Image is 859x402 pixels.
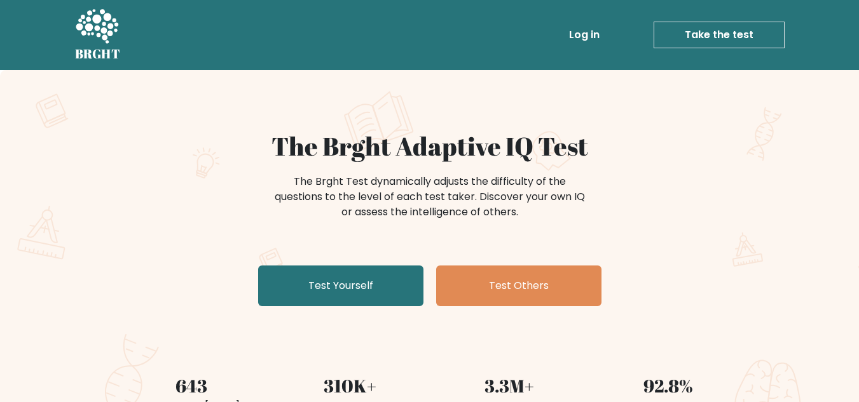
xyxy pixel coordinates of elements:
a: BRGHT [75,5,121,65]
div: 643 [120,372,263,399]
h5: BRGHT [75,46,121,62]
div: 3.3M+ [437,372,581,399]
a: Test Yourself [258,265,423,306]
a: Log in [564,22,605,48]
a: Take the test [654,22,785,48]
div: 92.8% [596,372,740,399]
a: Test Others [436,265,601,306]
h1: The Brght Adaptive IQ Test [120,131,740,161]
div: 310K+ [278,372,422,399]
div: The Brght Test dynamically adjusts the difficulty of the questions to the level of each test take... [271,174,589,220]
